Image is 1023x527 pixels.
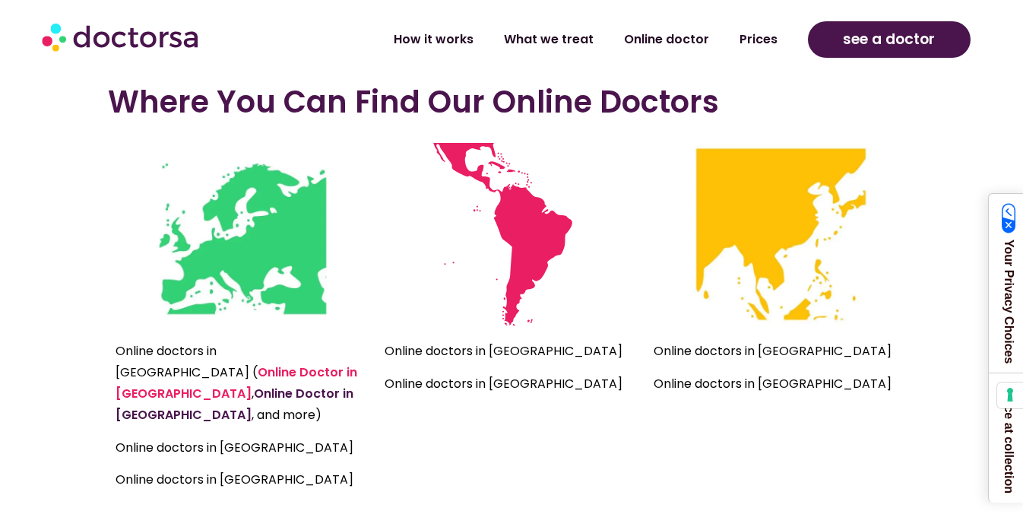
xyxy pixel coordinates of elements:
p: Online doctors in [GEOGRAPHIC_DATA] [385,341,638,362]
a: Prices [724,22,793,57]
p: Online doctors in [GEOGRAPHIC_DATA] [385,373,638,395]
img: Mini map of the countries where Doctorsa is available - Europe, UK and Turkey [150,143,334,326]
p: Online doctors in [GEOGRAPHIC_DATA] [116,437,369,459]
a: Online doctor [609,22,724,57]
p: Online doctors in [GEOGRAPHIC_DATA] [654,341,907,362]
img: Mini map of the countries where Doctorsa is available - Southeast Asia [689,143,873,326]
h2: Where You Can Find Our Online Doctors [108,84,916,120]
button: Your consent preferences for tracking technologies [997,383,1023,408]
img: Mini map of the countries where Doctorsa is available - Latin America [420,143,603,326]
p: Online doctors in [GEOGRAPHIC_DATA] [654,373,907,395]
a: What we treat [489,22,609,57]
img: California Consumer Privacy Act (CCPA) Opt-Out Icon [1002,203,1016,233]
a: How it works [378,22,489,57]
p: Online doctors in [GEOGRAPHIC_DATA] ( , , and more) [116,341,369,426]
p: Online doctors in [GEOGRAPHIC_DATA] [116,469,369,490]
span: see a doctor [843,27,935,52]
nav: Menu [273,22,793,57]
a: see a doctor [808,21,971,58]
